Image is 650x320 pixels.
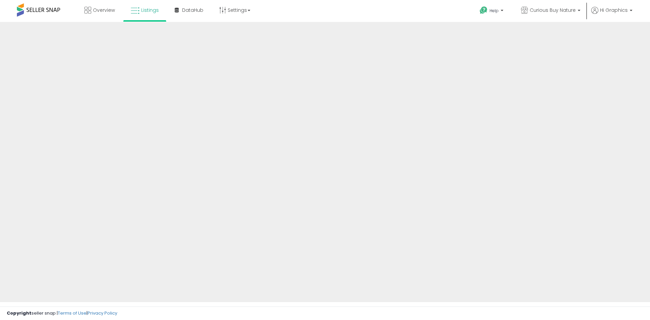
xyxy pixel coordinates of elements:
[530,7,576,14] span: Curious Buy Nature
[141,7,159,14] span: Listings
[600,7,628,14] span: Hi Graphics
[93,7,115,14] span: Overview
[490,8,499,14] span: Help
[182,7,203,14] span: DataHub
[479,6,488,15] i: Get Help
[591,7,632,22] a: Hi Graphics
[474,1,510,22] a: Help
